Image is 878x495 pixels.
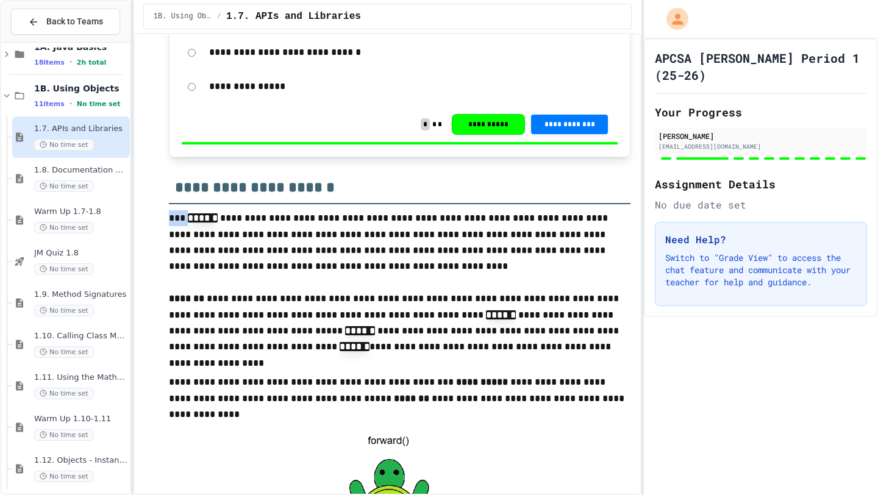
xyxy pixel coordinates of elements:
span: 1.11. Using the Math Class [34,372,127,383]
span: 1.10. Calling Class Methods [34,331,127,341]
span: No time set [34,305,94,316]
span: 18 items [34,59,65,66]
span: 1.7. APIs and Libraries [34,124,127,134]
span: 1.8. Documentation with Comments and Preconditions [34,165,127,176]
span: 1.7. APIs and Libraries [226,9,361,24]
h3: Need Help? [665,232,857,247]
h1: APCSA [PERSON_NAME] Period 1 (25-26) [655,49,867,84]
span: 2h total [77,59,107,66]
span: No time set [77,100,121,108]
span: 11 items [34,100,65,108]
div: My Account [654,5,691,33]
div: [PERSON_NAME] [659,130,863,141]
span: 1B. Using Objects [154,12,212,21]
span: No time set [34,429,94,441]
button: Back to Teams [11,9,120,35]
span: No time set [34,139,94,151]
div: No due date set [655,198,867,212]
span: 1.12. Objects - Instances of Classes [34,455,127,466]
span: / [217,12,221,21]
span: JM Quiz 1.8 [34,248,127,258]
span: No time set [34,180,94,192]
div: [EMAIL_ADDRESS][DOMAIN_NAME] [659,142,863,151]
span: No time set [34,471,94,482]
h2: Your Progress [655,104,867,121]
span: No time set [34,388,94,399]
span: No time set [34,346,94,358]
span: Warm Up 1.10-1.11 [34,414,127,424]
span: • [70,99,72,109]
span: • [70,57,72,67]
span: No time set [34,222,94,233]
p: Switch to "Grade View" to access the chat feature and communicate with your teacher for help and ... [665,252,857,288]
span: Warm Up 1.7-1.8 [34,207,127,217]
span: 1.9. Method Signatures [34,290,127,300]
span: No time set [34,263,94,275]
span: 1B. Using Objects [34,83,127,94]
span: Back to Teams [46,15,103,28]
h2: Assignment Details [655,176,867,193]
